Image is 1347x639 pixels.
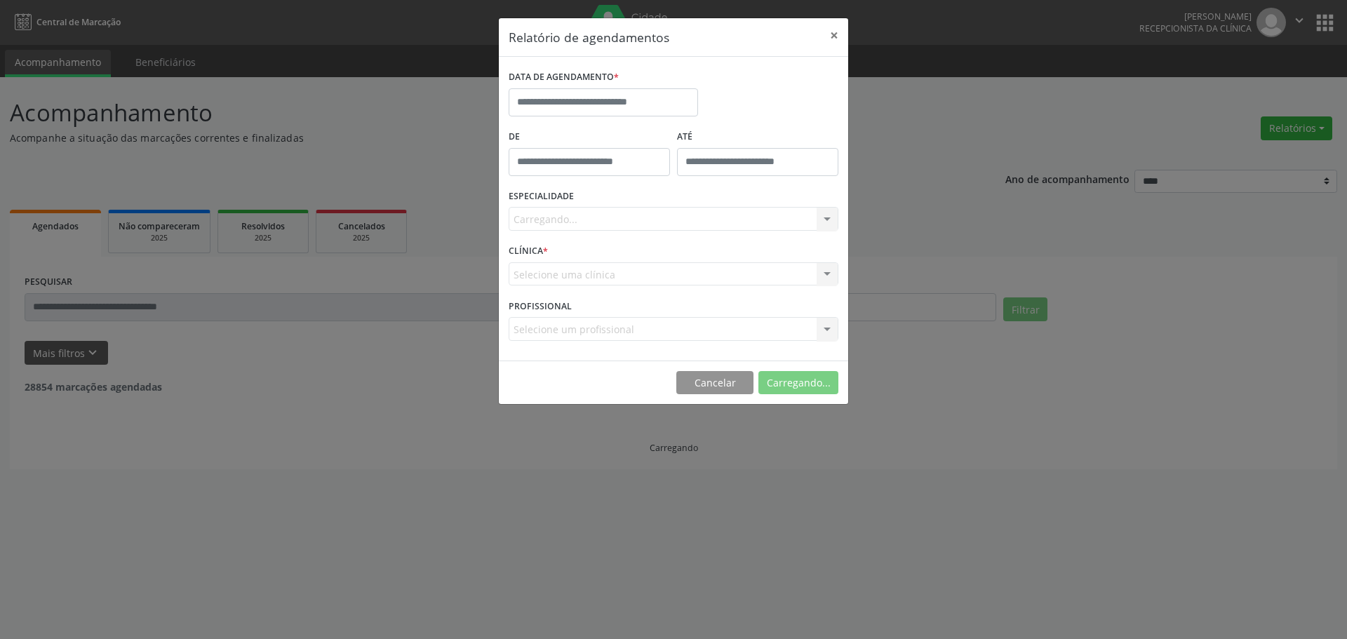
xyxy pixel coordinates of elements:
button: Cancelar [676,371,753,395]
button: Close [820,18,848,53]
button: Carregando... [758,371,838,395]
label: ATÉ [677,126,838,148]
label: ESPECIALIDADE [509,186,574,208]
label: De [509,126,670,148]
label: PROFISSIONAL [509,295,572,317]
label: CLÍNICA [509,241,548,262]
h5: Relatório de agendamentos [509,28,669,46]
label: DATA DE AGENDAMENTO [509,67,619,88]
